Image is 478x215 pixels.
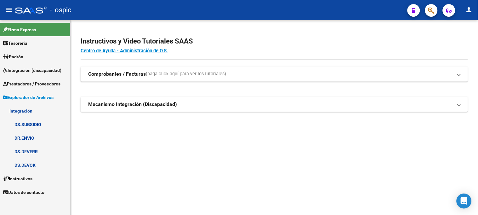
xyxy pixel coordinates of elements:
[3,26,36,33] span: Firma Express
[81,48,168,54] a: Centro de Ayuda - Administración de O.S.
[88,101,177,108] strong: Mecanismo Integración (Discapacidad)
[88,71,146,78] strong: Comprobantes / Facturas
[50,3,71,17] span: - ospic
[81,67,468,82] mat-expansion-panel-header: Comprobantes / Facturas(haga click aquí para ver los tutoriales)
[3,67,61,74] span: Integración (discapacidad)
[3,40,27,47] span: Tesorería
[3,53,23,60] span: Padrón
[457,194,472,209] div: Open Intercom Messenger
[3,175,32,182] span: Instructivos
[3,94,54,101] span: Explorador de Archivos
[465,6,473,14] mat-icon: person
[3,80,60,87] span: Prestadores / Proveedores
[5,6,13,14] mat-icon: menu
[3,189,44,196] span: Datos de contacto
[146,71,226,78] span: (haga click aquí para ver los tutoriales)
[81,97,468,112] mat-expansion-panel-header: Mecanismo Integración (Discapacidad)
[81,35,468,47] h2: Instructivos y Video Tutoriales SAAS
